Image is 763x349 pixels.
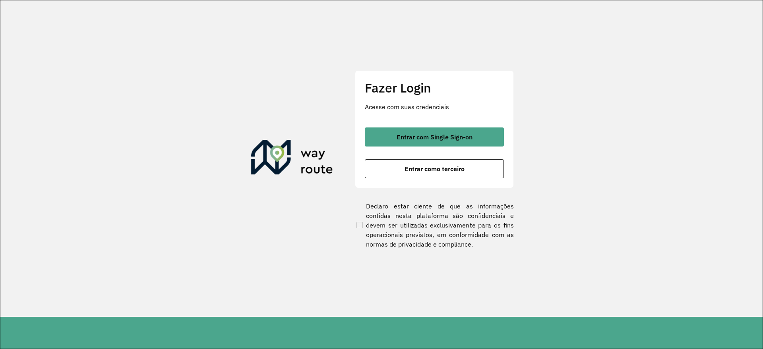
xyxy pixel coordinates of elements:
label: Declaro estar ciente de que as informações contidas nesta plataforma são confidenciais e devem se... [355,201,514,249]
h2: Fazer Login [365,80,504,95]
img: Roteirizador AmbevTech [251,140,333,178]
p: Acesse com suas credenciais [365,102,504,112]
button: button [365,159,504,178]
span: Entrar como terceiro [405,166,465,172]
button: button [365,127,504,147]
span: Entrar com Single Sign-on [397,134,473,140]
